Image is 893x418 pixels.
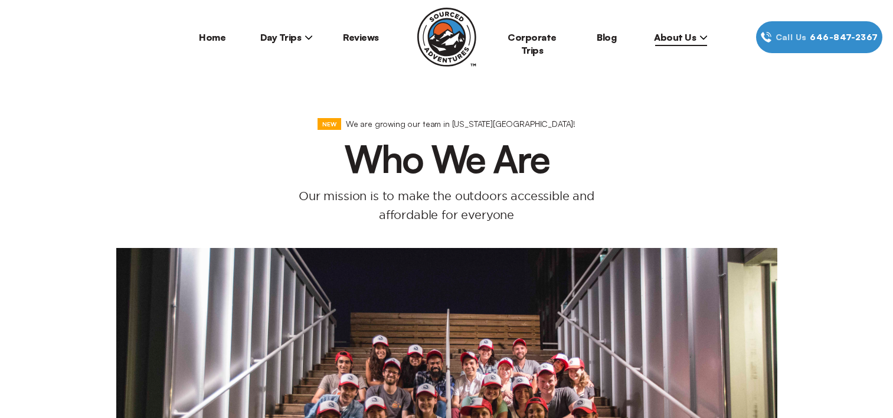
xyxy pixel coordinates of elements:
[810,31,878,44] span: 646‍-847‍-2367
[199,31,225,43] a: Home
[654,31,708,43] span: About Us
[318,118,341,130] div: NEW
[332,139,561,177] h1: Who We Are
[343,31,379,43] a: Reviews
[756,21,882,53] a: Call Us646‍-847‍-2367
[597,31,616,43] a: Blog
[508,31,557,56] a: Corporate Trips
[283,187,610,224] p: Our mission is to make the outdoors accessible and affordable for everyone
[346,118,575,130] p: We are growing our team in [US_STATE][GEOGRAPHIC_DATA]!
[772,31,810,44] span: Call Us
[417,8,476,67] img: Sourced Adventures company logo
[260,31,313,43] span: Day Trips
